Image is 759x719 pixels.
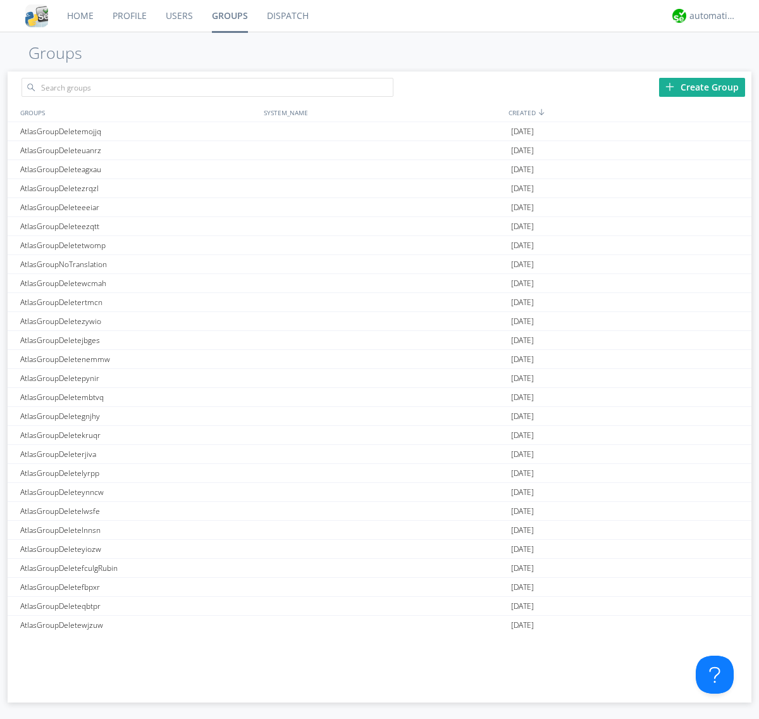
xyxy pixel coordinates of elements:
[511,578,534,597] span: [DATE]
[511,559,534,578] span: [DATE]
[25,4,48,27] img: cddb5a64eb264b2086981ab96f4c1ba7
[22,78,393,97] input: Search groups
[8,255,751,274] a: AtlasGroupNoTranslation[DATE]
[511,445,534,464] span: [DATE]
[261,103,505,122] div: SYSTEM_NAME
[511,540,534,559] span: [DATE]
[17,502,261,520] div: AtlasGroupDeletelwsfe
[511,293,534,312] span: [DATE]
[17,578,261,596] div: AtlasGroupDeletefbpxr
[17,540,261,558] div: AtlasGroupDeleteyiozw
[511,502,534,521] span: [DATE]
[8,350,751,369] a: AtlasGroupDeletenemmw[DATE]
[689,9,737,22] div: automation+atlas
[17,407,261,425] div: AtlasGroupDeletegnjhy
[8,179,751,198] a: AtlasGroupDeletezrqzl[DATE]
[511,350,534,369] span: [DATE]
[511,426,534,445] span: [DATE]
[8,464,751,483] a: AtlasGroupDeletelyrpp[DATE]
[511,179,534,198] span: [DATE]
[8,293,751,312] a: AtlasGroupDeletertmcn[DATE]
[8,521,751,540] a: AtlasGroupDeletelnnsn[DATE]
[8,198,751,217] a: AtlasGroupDeleteeeiar[DATE]
[8,160,751,179] a: AtlasGroupDeleteagxau[DATE]
[511,198,534,217] span: [DATE]
[511,369,534,388] span: [DATE]
[17,236,261,254] div: AtlasGroupDeletetwomp
[17,445,261,463] div: AtlasGroupDeleterjiva
[17,369,261,387] div: AtlasGroupDeletepynir
[8,578,751,597] a: AtlasGroupDeletefbpxr[DATE]
[8,559,751,578] a: AtlasGroupDeletefculgRubin[DATE]
[696,656,734,694] iframe: Toggle Customer Support
[17,426,261,444] div: AtlasGroupDeletekruqr
[511,616,534,635] span: [DATE]
[8,597,751,616] a: AtlasGroupDeleteqbtpr[DATE]
[8,388,751,407] a: AtlasGroupDeletembtvq[DATE]
[17,464,261,482] div: AtlasGroupDeletelyrpp
[8,616,751,635] a: AtlasGroupDeletewjzuw[DATE]
[8,407,751,426] a: AtlasGroupDeletegnjhy[DATE]
[17,122,261,141] div: AtlasGroupDeletemojjq
[17,521,261,539] div: AtlasGroupDeletelnnsn
[511,255,534,274] span: [DATE]
[17,255,261,273] div: AtlasGroupNoTranslation
[17,217,261,235] div: AtlasGroupDeleteezqtt
[17,274,261,292] div: AtlasGroupDeletewcmah
[511,217,534,236] span: [DATE]
[511,407,534,426] span: [DATE]
[17,312,261,330] div: AtlasGroupDeletezywio
[8,426,751,445] a: AtlasGroupDeletekruqr[DATE]
[17,388,261,406] div: AtlasGroupDeletembtvq
[511,483,534,502] span: [DATE]
[8,312,751,331] a: AtlasGroupDeletezywio[DATE]
[8,141,751,160] a: AtlasGroupDeleteuanrz[DATE]
[17,350,261,368] div: AtlasGroupDeletenemmw
[672,9,686,23] img: d2d01cd9b4174d08988066c6d424eccd
[659,78,745,97] div: Create Group
[511,160,534,179] span: [DATE]
[511,464,534,483] span: [DATE]
[511,274,534,293] span: [DATE]
[511,236,534,255] span: [DATE]
[8,236,751,255] a: AtlasGroupDeletetwomp[DATE]
[8,540,751,559] a: AtlasGroupDeleteyiozw[DATE]
[17,160,261,178] div: AtlasGroupDeleteagxau
[17,616,261,634] div: AtlasGroupDeletewjzuw
[8,122,751,141] a: AtlasGroupDeletemojjq[DATE]
[8,502,751,521] a: AtlasGroupDeletelwsfe[DATE]
[505,103,751,122] div: CREATED
[511,331,534,350] span: [DATE]
[17,198,261,216] div: AtlasGroupDeleteeeiar
[8,274,751,293] a: AtlasGroupDeletewcmah[DATE]
[511,122,534,141] span: [DATE]
[8,483,751,502] a: AtlasGroupDeleteynncw[DATE]
[511,312,534,331] span: [DATE]
[511,521,534,540] span: [DATE]
[8,217,751,236] a: AtlasGroupDeleteezqtt[DATE]
[17,597,261,615] div: AtlasGroupDeleteqbtpr
[17,293,261,311] div: AtlasGroupDeletertmcn
[511,597,534,616] span: [DATE]
[17,483,261,501] div: AtlasGroupDeleteynncw
[8,445,751,464] a: AtlasGroupDeleterjiva[DATE]
[8,369,751,388] a: AtlasGroupDeletepynir[DATE]
[17,331,261,349] div: AtlasGroupDeletejbges
[17,141,261,159] div: AtlasGroupDeleteuanrz
[17,559,261,577] div: AtlasGroupDeletefculgRubin
[17,103,257,122] div: GROUPS
[665,82,674,91] img: plus.svg
[17,179,261,197] div: AtlasGroupDeletezrqzl
[511,141,534,160] span: [DATE]
[8,331,751,350] a: AtlasGroupDeletejbges[DATE]
[511,388,534,407] span: [DATE]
